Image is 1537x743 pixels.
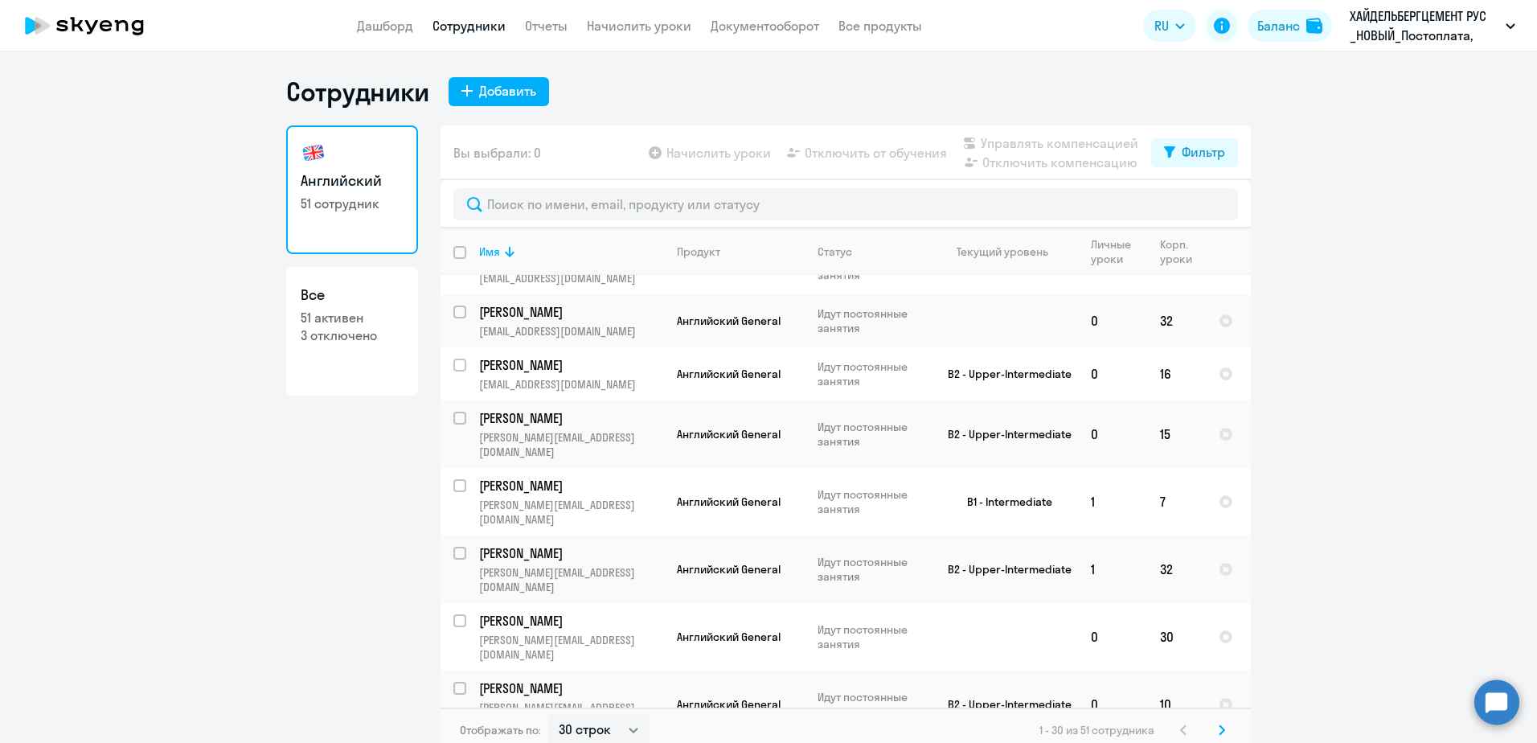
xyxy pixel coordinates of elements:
[587,18,691,34] a: Начислить уроки
[928,400,1078,468] td: B2 - Upper-Intermediate
[479,271,663,285] p: [EMAIL_ADDRESS][DOMAIN_NAME]
[941,244,1077,259] div: Текущий уровень
[479,377,663,392] p: [EMAIL_ADDRESS][DOMAIN_NAME]
[286,267,418,396] a: Все51 активен3 отключено
[286,125,418,254] a: Английский51 сотрудник
[1160,237,1195,266] div: Корп. уроки
[818,244,928,259] div: Статус
[479,81,536,101] div: Добавить
[479,544,663,562] a: [PERSON_NAME]
[479,303,661,321] p: [PERSON_NAME]
[928,671,1078,738] td: B2 - Upper-Intermediate
[479,679,663,697] a: [PERSON_NAME]
[1154,16,1169,35] span: RU
[838,18,922,34] a: Все продукты
[677,367,781,381] span: Английский General
[1078,294,1147,347] td: 0
[677,697,781,712] span: Английский General
[479,409,661,427] p: [PERSON_NAME]
[432,18,506,34] a: Сотрудники
[479,565,663,594] p: [PERSON_NAME][EMAIL_ADDRESS][DOMAIN_NAME]
[357,18,413,34] a: Дашборд
[301,326,404,344] p: 3 отключено
[1248,10,1332,42] button: Балансbalance
[1350,6,1499,45] p: ХАЙДЕЛЬБЕРГЦЕМЕНТ РУС _НОВЫЙ_Постоплата, ХАЙДЕЛЬБЕРГЦЕМЕНТ РУС, ООО
[301,195,404,212] p: 51 сотрудник
[1147,294,1206,347] td: 32
[1306,18,1322,34] img: balance
[1147,347,1206,400] td: 16
[1182,142,1225,162] div: Фильтр
[1078,536,1147,603] td: 1
[479,303,663,321] a: [PERSON_NAME]
[301,285,404,306] h3: Все
[479,356,663,374] a: [PERSON_NAME]
[957,244,1048,259] div: Текущий уровень
[286,76,429,108] h1: Сотрудники
[1257,16,1300,35] div: Баланс
[1160,237,1205,266] div: Корп. уроки
[525,18,568,34] a: Отчеты
[301,170,404,191] h3: Английский
[1147,400,1206,468] td: 15
[1078,468,1147,536] td: 1
[479,612,663,630] a: [PERSON_NAME]
[928,468,1078,536] td: B1 - Intermediate
[479,430,663,459] p: [PERSON_NAME][EMAIL_ADDRESS][DOMAIN_NAME]
[818,487,928,516] p: Идут постоянные занятия
[677,244,720,259] div: Продукт
[453,188,1238,220] input: Поиск по имени, email, продукту или статусу
[479,477,663,495] a: [PERSON_NAME]
[711,18,819,34] a: Документооборот
[479,633,663,662] p: [PERSON_NAME][EMAIL_ADDRESS][DOMAIN_NAME]
[1147,468,1206,536] td: 7
[677,427,781,441] span: Английский General
[453,143,541,162] span: Вы выбрали: 0
[301,309,404,326] p: 51 активен
[1147,603,1206,671] td: 30
[818,420,928,449] p: Идут постоянные занятия
[818,690,928,719] p: Идут постоянные занятия
[677,630,781,644] span: Английский General
[1151,138,1238,167] button: Фильтр
[301,140,326,166] img: english
[1078,400,1147,468] td: 0
[1078,671,1147,738] td: 0
[928,536,1078,603] td: B2 - Upper-Intermediate
[479,544,661,562] p: [PERSON_NAME]
[479,244,500,259] div: Имя
[677,562,781,577] span: Английский General
[818,244,852,259] div: Статус
[479,244,663,259] div: Имя
[818,622,928,651] p: Идут постоянные занятия
[677,314,781,328] span: Английский General
[479,356,661,374] p: [PERSON_NAME]
[479,409,663,427] a: [PERSON_NAME]
[818,306,928,335] p: Идут постоянные занятия
[1143,10,1196,42] button: RU
[479,498,663,527] p: [PERSON_NAME][EMAIL_ADDRESS][DOMAIN_NAME]
[460,723,541,737] span: Отображать по:
[479,612,661,630] p: [PERSON_NAME]
[677,495,781,509] span: Английский General
[1147,536,1206,603] td: 32
[1078,347,1147,400] td: 0
[479,324,663,339] p: [EMAIL_ADDRESS][DOMAIN_NAME]
[1078,603,1147,671] td: 0
[479,700,663,729] p: [PERSON_NAME][EMAIL_ADDRESS][DOMAIN_NAME]
[1039,723,1154,737] span: 1 - 30 из 51 сотрудника
[1091,237,1146,266] div: Личные уроки
[1147,671,1206,738] td: 10
[1091,237,1136,266] div: Личные уроки
[677,244,804,259] div: Продукт
[449,77,549,106] button: Добавить
[818,359,928,388] p: Идут постоянные занятия
[818,555,928,584] p: Идут постоянные занятия
[479,477,661,495] p: [PERSON_NAME]
[479,679,661,697] p: [PERSON_NAME]
[1342,6,1523,45] button: ХАЙДЕЛЬБЕРГЦЕМЕНТ РУС _НОВЫЙ_Постоплата, ХАЙДЕЛЬБЕРГЦЕМЕНТ РУС, ООО
[928,347,1078,400] td: B2 - Upper-Intermediate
